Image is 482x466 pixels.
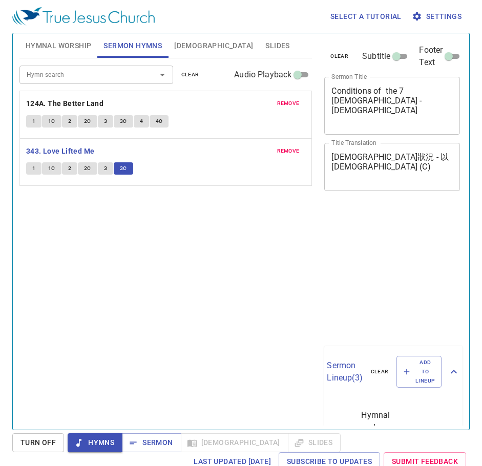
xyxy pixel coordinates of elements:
[98,115,113,128] button: 3
[84,164,91,173] span: 2C
[362,50,390,62] span: Subtitle
[365,366,395,378] button: clear
[120,164,127,173] span: 3C
[114,115,133,128] button: 3C
[140,117,143,126] span: 4
[98,162,113,175] button: 3
[331,152,453,181] textarea: [DEMOGRAPHIC_DATA]狀況 - 以[DEMOGRAPHIC_DATA] (C)
[174,39,253,52] span: [DEMOGRAPHIC_DATA]
[76,436,114,449] span: Hymns
[26,97,106,110] button: 124A. The Better Land
[32,117,35,126] span: 1
[234,69,291,81] span: Audio Playback
[414,10,462,23] span: Settings
[410,7,466,26] button: Settings
[122,433,181,452] button: Sermon
[68,164,71,173] span: 2
[12,7,155,26] img: True Jesus Church
[104,117,107,126] span: 3
[271,97,306,110] button: remove
[330,52,348,61] span: clear
[277,99,300,108] span: remove
[20,436,56,449] span: Turn Off
[26,145,95,158] b: 343. Love Lifted Me
[320,202,434,342] iframe: from-child
[181,70,199,79] span: clear
[277,146,300,156] span: remove
[26,39,92,52] span: Hymnal Worship
[371,367,389,376] span: clear
[78,115,97,128] button: 2C
[327,359,362,384] p: Sermon Lineup ( 3 )
[155,68,170,82] button: Open
[114,162,133,175] button: 3C
[175,69,205,81] button: clear
[42,162,61,175] button: 1C
[265,39,289,52] span: Slides
[32,164,35,173] span: 1
[78,162,97,175] button: 2C
[48,164,55,173] span: 1C
[150,115,169,128] button: 4C
[48,117,55,126] span: 1C
[42,115,61,128] button: 1C
[130,436,173,449] span: Sermon
[26,145,96,158] button: 343. Love Lifted Me
[324,346,463,398] div: Sermon Lineup(3)clearAdd to Lineup
[68,117,71,126] span: 2
[104,164,107,173] span: 3
[68,433,122,452] button: Hymns
[62,162,77,175] button: 2
[331,86,453,125] textarea: Conditions of the 7 [DEMOGRAPHIC_DATA] - [DEMOGRAPHIC_DATA]
[271,145,306,157] button: remove
[26,162,41,175] button: 1
[419,44,443,69] span: Footer Text
[26,97,103,110] b: 124A. The Better Land
[156,117,163,126] span: 4C
[396,356,442,388] button: Add to Lineup
[134,115,149,128] button: 4
[84,117,91,126] span: 2C
[26,115,41,128] button: 1
[12,433,64,452] button: Turn Off
[103,39,162,52] span: Sermon Hymns
[62,115,77,128] button: 2
[403,358,435,386] span: Add to Lineup
[326,7,406,26] button: Select a tutorial
[324,50,354,62] button: clear
[330,10,402,23] span: Select a tutorial
[120,117,127,126] span: 3C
